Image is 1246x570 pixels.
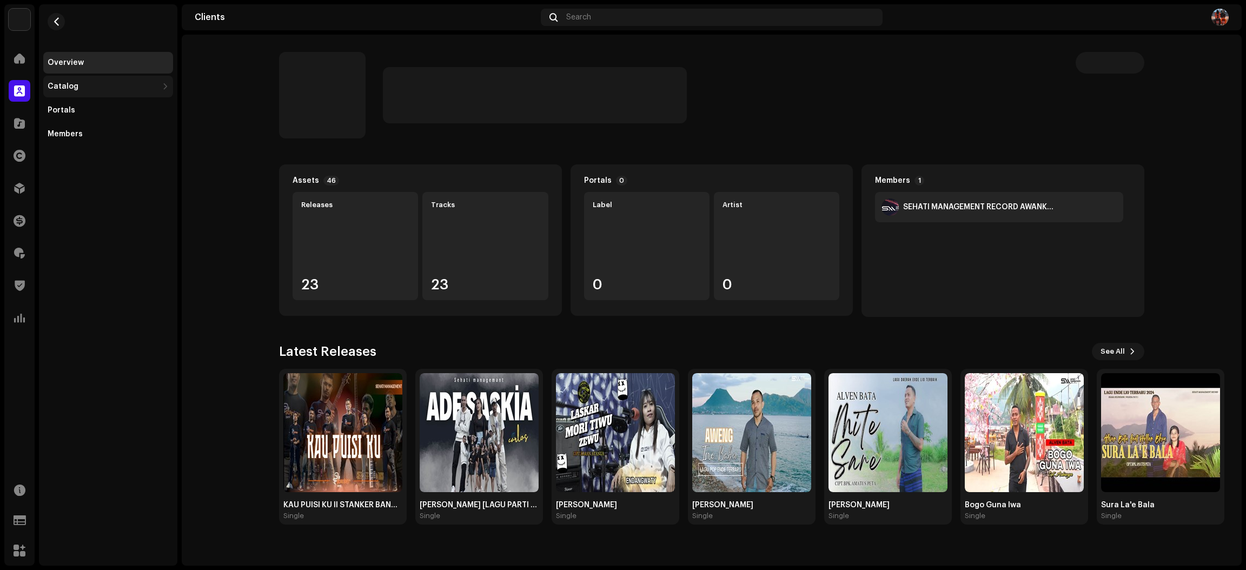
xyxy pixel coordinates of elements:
div: Single [692,512,713,520]
span: See All [1101,341,1125,362]
re-m-nav-item: Overview [43,52,173,74]
div: Single [420,512,440,520]
div: Clients [195,13,536,22]
div: [PERSON_NAME] [829,501,947,509]
div: [PERSON_NAME] [692,501,811,509]
div: Label [593,201,701,209]
div: Single [965,512,985,520]
div: Catalog [48,82,78,91]
div: Portals [584,176,612,185]
img: a1ba4045-b11c-4669-9447-762c0e6cf9a0 [420,373,539,492]
img: 59378ba3-a87b-4948-9da1-aee923786570 [1101,373,1220,492]
img: bec35cee-13a6-4fd6-b6f7-0b7fe2adc80c [965,373,1084,492]
span: Search [566,13,591,22]
div: Assets [293,176,319,185]
img: eb4ff356-dac2-4df7-8919-824ec2b1ac3a [692,373,811,492]
img: a327cf3c-e29a-4c67-be43-2dfdc68b414b [882,198,899,216]
re-m-nav-item: Portals [43,100,173,121]
img: e0da1e75-51bb-48e8-b89a-af9921f343bd [1211,9,1229,26]
button: See All [1092,343,1144,360]
re-m-nav-item: Members [43,123,173,145]
div: [PERSON_NAME] [556,501,675,509]
h3: Latest Releases [279,343,376,360]
div: Artist [723,201,831,209]
div: KAU PUISI KU II STANKER BAND [KAU PUISI KU II STANKER BAND] [283,501,402,509]
re-m-nav-dropdown: Catalog [43,76,173,97]
p-badge: 1 [914,176,924,185]
div: Overview [48,58,84,67]
div: [PERSON_NAME] [LAGU PARTI TIMUR] [420,501,539,509]
div: Tracks [431,201,539,209]
div: Single [1101,512,1122,520]
div: Sura La'e Bala [1101,501,1220,509]
img: 0cbef9f0-232d-4576-a26c-b0a5f7a52f0c [556,373,675,492]
p-badge: 0 [616,176,627,185]
div: Members [48,130,83,138]
div: Single [556,512,576,520]
img: 2e072f64-2bb9-4c34-939f-3edcde867232 [283,373,402,492]
div: Members [875,176,910,185]
div: Single [829,512,849,520]
div: Releases [301,201,409,209]
div: SEHATI MANAGEMENT RECORD AWANK TRIPLE ONE [903,203,1053,211]
p-badge: 46 [323,176,339,185]
img: 64f15ab7-a28a-4bb5-a164-82594ec98160 [9,9,30,30]
div: Single [283,512,304,520]
div: Bogo Guna Iwa [965,501,1084,509]
div: Portals [48,106,75,115]
img: e18fe99a-df2e-44ba-a3d0-6b980d1f7dcb [829,373,947,492]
